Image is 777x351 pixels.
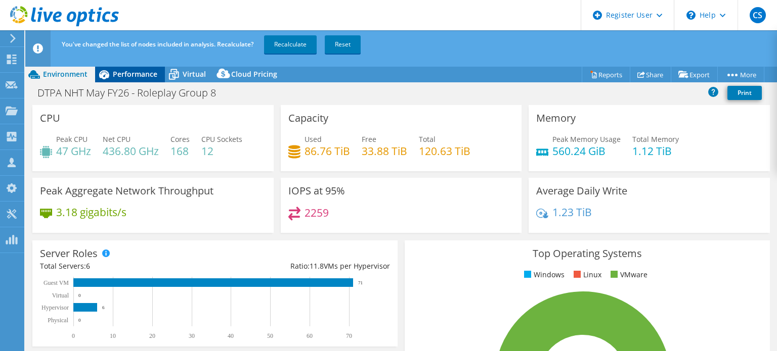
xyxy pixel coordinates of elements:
h3: IOPS at 95% [288,185,345,196]
span: Net CPU [103,134,131,144]
span: Performance [113,69,157,79]
h4: 560.24 GiB [552,145,621,157]
text: 6 [102,305,105,310]
span: Cloud Pricing [231,69,277,79]
span: Peak CPU [56,134,88,144]
h4: 168 [170,145,190,157]
h4: 1.23 TiB [552,207,592,218]
span: Free [362,134,376,144]
text: 0 [78,293,81,298]
h4: 436.80 GHz [103,145,159,157]
h3: Capacity [288,113,328,124]
h3: CPU [40,113,60,124]
a: Recalculate [264,35,317,54]
h4: 3.18 gigabits/s [56,207,126,218]
h4: 2259 [305,207,329,218]
text: 30 [189,332,195,339]
a: Reports [582,67,630,82]
h4: 1.12 TiB [632,145,679,157]
text: Virtual [52,292,69,299]
text: 20 [149,332,155,339]
span: Virtual [183,69,206,79]
text: 40 [228,332,234,339]
h3: Server Roles [40,248,98,259]
a: Reset [325,35,361,54]
text: 50 [267,332,273,339]
h4: 12 [201,145,242,157]
div: Total Servers: [40,261,215,272]
text: Hypervisor [41,304,69,311]
h1: DTPA NHT May FY26 - Roleplay Group 8 [33,87,232,98]
a: More [717,67,764,82]
text: Physical [48,317,68,324]
span: Environment [43,69,88,79]
span: 11.8 [310,261,324,271]
a: Print [727,86,762,100]
text: 71 [358,280,363,285]
text: 10 [110,332,116,339]
svg: \n [686,11,696,20]
span: Total [419,134,436,144]
h3: Top Operating Systems [412,248,762,259]
h3: Memory [536,113,576,124]
a: Export [671,67,718,82]
span: Used [305,134,322,144]
text: 60 [307,332,313,339]
li: Windows [522,269,565,280]
h4: 33.88 TiB [362,145,407,157]
a: Share [630,67,671,82]
span: You've changed the list of nodes included in analysis. Recalculate? [62,40,253,48]
h4: 47 GHz [56,145,91,157]
text: 0 [72,332,75,339]
h4: 86.76 TiB [305,145,350,157]
li: VMware [608,269,647,280]
span: Cores [170,134,190,144]
span: Peak Memory Usage [552,134,621,144]
span: Total Memory [632,134,679,144]
span: CS [750,7,766,23]
div: Ratio: VMs per Hypervisor [215,261,390,272]
h4: 120.63 TiB [419,145,470,157]
span: CPU Sockets [201,134,242,144]
text: Guest VM [44,279,69,286]
span: 6 [86,261,90,271]
li: Linux [571,269,601,280]
h3: Average Daily Write [536,185,627,196]
text: 0 [78,318,81,323]
h3: Peak Aggregate Network Throughput [40,185,213,196]
text: 70 [346,332,352,339]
